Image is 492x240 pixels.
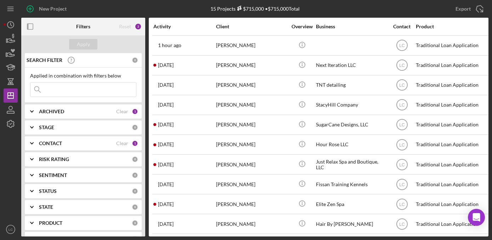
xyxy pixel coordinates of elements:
[135,23,142,30] div: 2
[76,24,90,29] b: Filters
[216,24,287,29] div: Client
[158,82,174,88] time: 2025-10-01 16:49
[158,102,174,108] time: 2025-10-02 15:30
[69,39,97,50] button: Apply
[316,155,387,174] div: Just Relax Spa and Boutique, LLC
[316,76,387,95] div: TNT detailing
[399,142,405,147] text: LC
[416,175,487,194] div: Traditional Loan Application
[9,228,13,232] text: LC
[132,156,138,162] div: 0
[399,222,405,227] text: LC
[39,141,62,146] b: CONTACT
[416,24,487,29] div: Product
[116,109,128,114] div: Clear
[216,115,287,134] div: [PERSON_NAME]
[158,122,174,127] time: 2025-10-02 15:51
[416,135,487,154] div: Traditional Loan Application
[416,56,487,75] div: Traditional Loan Application
[399,162,405,167] text: LC
[158,201,174,207] time: 2025-10-02 15:48
[399,122,405,127] text: LC
[216,96,287,114] div: [PERSON_NAME]
[132,124,138,131] div: 0
[316,175,387,194] div: Fissan Training Kennels
[289,24,315,29] div: Overview
[416,96,487,114] div: Traditional Loan Application
[216,215,287,233] div: [PERSON_NAME]
[39,220,62,226] b: PRODUCT
[399,182,405,187] text: LC
[216,195,287,213] div: [PERSON_NAME]
[416,76,487,95] div: Traditional Loan Application
[216,56,287,75] div: [PERSON_NAME]
[399,103,405,108] text: LC
[416,155,487,174] div: Traditional Loan Application
[316,215,387,233] div: Hair By [PERSON_NAME]
[132,172,138,178] div: 0
[39,188,57,194] b: STATUS
[39,172,67,178] b: SENTIMENT
[236,6,264,12] div: $715,000
[158,62,174,68] time: 2025-10-02 15:53
[399,202,405,207] text: LC
[39,125,54,130] b: STAGE
[399,43,405,48] text: LC
[4,222,18,236] button: LC
[132,204,138,210] div: 0
[316,135,387,154] div: Hour Rose LLC
[158,142,174,147] time: 2025-10-03 21:35
[316,115,387,134] div: SugarCane Designs, LLC
[216,135,287,154] div: [PERSON_NAME]
[448,2,488,16] button: Export
[39,156,69,162] b: RISK RATING
[316,24,387,29] div: Business
[132,140,138,147] div: 1
[316,56,387,75] div: Next Iteration LLC
[216,76,287,95] div: [PERSON_NAME]
[21,2,74,16] button: New Project
[132,220,138,226] div: 0
[116,141,128,146] div: Clear
[216,36,287,55] div: [PERSON_NAME]
[468,209,485,226] div: Open Intercom Messenger
[39,2,67,16] div: New Project
[416,215,487,233] div: Traditional Loan Application
[39,109,64,114] b: ARCHIVED
[30,73,136,79] div: Applied in combination with filters below
[456,2,471,16] div: Export
[416,115,487,134] div: Traditional Loan Application
[39,204,53,210] b: STATE
[216,155,287,174] div: [PERSON_NAME]
[316,195,387,213] div: Elite Zen Spa
[119,24,131,29] div: Reset
[416,195,487,213] div: Traditional Loan Application
[399,63,405,68] text: LC
[216,175,287,194] div: [PERSON_NAME]
[132,57,138,63] div: 0
[153,24,215,29] div: Activity
[389,24,415,29] div: Contact
[132,188,138,194] div: 0
[416,36,487,55] div: Traditional Loan Application
[399,83,405,88] text: LC
[132,108,138,115] div: 1
[158,182,174,187] time: 2025-09-18 01:39
[158,221,174,227] time: 2025-09-14 02:47
[210,6,300,12] div: 15 Projects • $715,000 Total
[27,57,62,63] b: SEARCH FILTER
[158,42,181,48] time: 2025-10-06 14:43
[316,96,387,114] div: StacyHill Company
[77,39,90,50] div: Apply
[158,162,174,167] time: 2025-09-22 21:22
